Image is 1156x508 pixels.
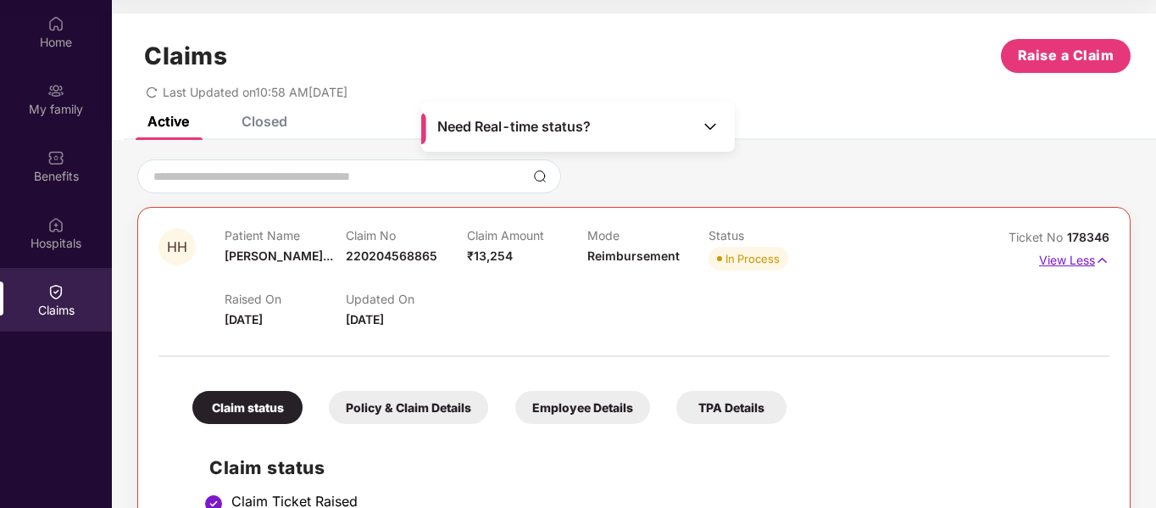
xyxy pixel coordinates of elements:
[437,118,591,136] span: Need Real-time status?
[1009,230,1067,244] span: Ticket No
[225,248,333,263] span: [PERSON_NAME]...
[533,170,547,183] img: svg+xml;base64,PHN2ZyBpZD0iU2VhcmNoLTMyeDMyIiB4bWxucz0iaHR0cDovL3d3dy53My5vcmcvMjAwMC9zdmciIHdpZH...
[725,250,780,267] div: In Process
[225,228,346,243] p: Patient Name
[192,391,303,424] div: Claim status
[47,283,64,300] img: svg+xml;base64,PHN2ZyBpZD0iQ2xhaW0iIHhtbG5zPSJodHRwOi8vd3d3LnczLm9yZy8yMDAwL3N2ZyIgd2lkdGg9IjIwIi...
[146,85,158,99] span: redo
[467,228,588,243] p: Claim Amount
[346,248,437,263] span: 220204568865
[225,292,346,306] p: Raised On
[709,228,830,243] p: Status
[144,42,227,70] h1: Claims
[1095,251,1109,270] img: svg+xml;base64,PHN2ZyB4bWxucz0iaHR0cDovL3d3dy53My5vcmcvMjAwMC9zdmciIHdpZHRoPSIxNyIgaGVpZ2h0PSIxNy...
[676,391,786,424] div: TPA Details
[1039,247,1109,270] p: View Less
[515,391,650,424] div: Employee Details
[346,292,467,306] p: Updated On
[1067,230,1109,244] span: 178346
[587,228,709,243] p: Mode
[163,85,347,99] span: Last Updated on 10:58 AM[DATE]
[242,113,287,130] div: Closed
[167,240,187,254] span: HH
[1001,39,1131,73] button: Raise a Claim
[147,113,189,130] div: Active
[329,391,488,424] div: Policy & Claim Details
[47,82,64,99] img: svg+xml;base64,PHN2ZyB3aWR0aD0iMjAiIGhlaWdodD0iMjAiIHZpZXdCb3g9IjAgMCAyMCAyMCIgZmlsbD0ibm9uZSIgeG...
[47,15,64,32] img: svg+xml;base64,PHN2ZyBpZD0iSG9tZSIgeG1sbnM9Imh0dHA6Ly93d3cudzMub3JnLzIwMDAvc3ZnIiB3aWR0aD0iMjAiIG...
[47,149,64,166] img: svg+xml;base64,PHN2ZyBpZD0iQmVuZWZpdHMiIHhtbG5zPSJodHRwOi8vd3d3LnczLm9yZy8yMDAwL3N2ZyIgd2lkdGg9Ij...
[209,454,1092,482] h2: Claim status
[225,312,263,327] span: [DATE]
[587,248,680,263] span: Reimbursement
[346,228,467,243] p: Claim No
[467,248,513,263] span: ₹13,254
[702,118,719,135] img: Toggle Icon
[346,312,384,327] span: [DATE]
[1018,45,1114,66] span: Raise a Claim
[47,216,64,233] img: svg+xml;base64,PHN2ZyBpZD0iSG9zcGl0YWxzIiB4bWxucz0iaHR0cDovL3d3dy53My5vcmcvMjAwMC9zdmciIHdpZHRoPS...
